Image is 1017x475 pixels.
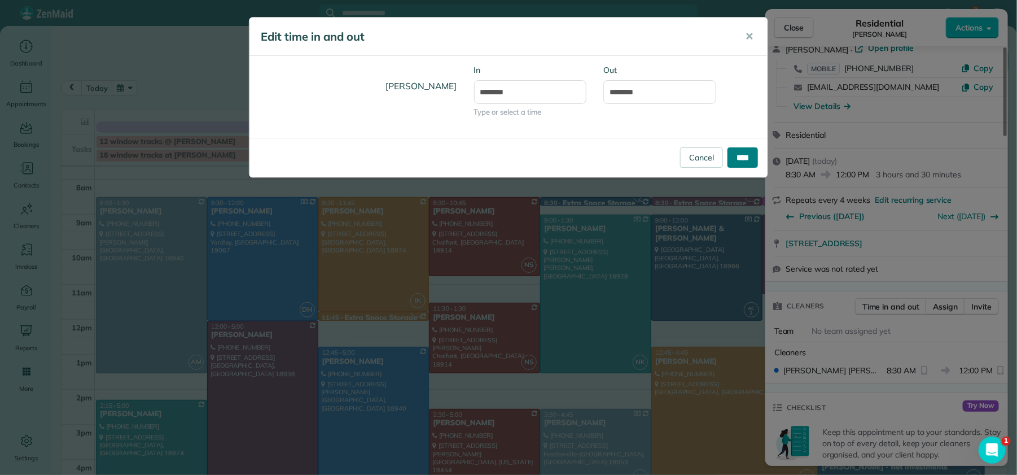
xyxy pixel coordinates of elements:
span: 1 [1002,437,1011,446]
h4: [PERSON_NAME] [258,70,457,102]
h5: Edit time in and out [261,29,729,45]
label: In [474,64,587,76]
a: Cancel [680,147,723,168]
span: ✕ [745,30,753,43]
iframe: Intercom live chat [979,437,1006,464]
span: Type or select a time [474,107,587,118]
label: Out [603,64,716,76]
